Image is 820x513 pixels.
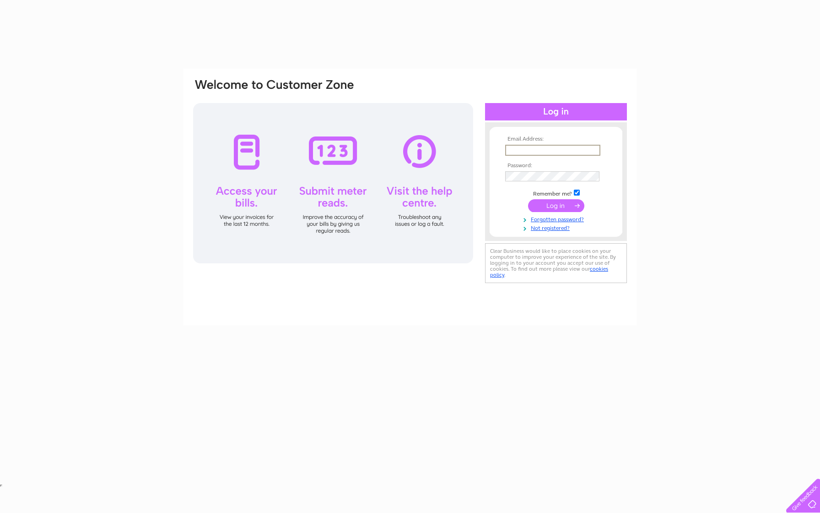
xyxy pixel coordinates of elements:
th: Email Address: [503,136,609,142]
div: Clear Business would like to place cookies on your computer to improve your experience of the sit... [485,243,627,283]
td: Remember me? [503,188,609,197]
a: Not registered? [505,223,609,232]
th: Password: [503,163,609,169]
a: cookies policy [490,266,608,278]
input: Submit [528,199,584,212]
a: Forgotten password? [505,214,609,223]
